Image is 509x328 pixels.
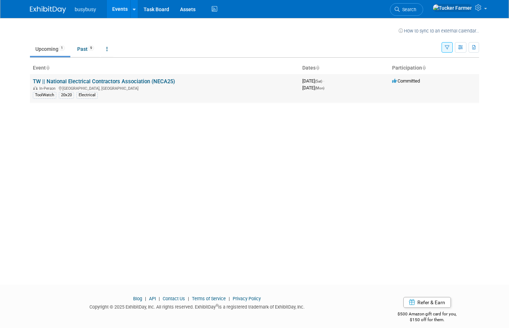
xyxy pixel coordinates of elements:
[149,296,156,301] a: API
[88,45,94,51] span: 9
[299,62,389,74] th: Dates
[392,78,420,84] span: Committed
[30,62,299,74] th: Event
[302,85,324,90] span: [DATE]
[389,62,479,74] th: Participation
[46,65,49,71] a: Sort by Event Name
[315,86,324,90] span: (Mon)
[422,65,426,71] a: Sort by Participation Type
[403,297,451,308] a: Refer & Earn
[323,78,324,84] span: -
[143,296,148,301] span: |
[186,296,191,301] span: |
[316,65,319,71] a: Sort by Start Date
[33,85,297,91] div: [GEOGRAPHIC_DATA], [GEOGRAPHIC_DATA]
[163,296,185,301] a: Contact Us
[192,296,226,301] a: Terms of Service
[233,296,261,301] a: Privacy Policy
[30,6,66,13] img: ExhibitDay
[227,296,232,301] span: |
[39,86,58,91] span: In-Person
[157,296,162,301] span: |
[30,42,70,56] a: Upcoming1
[30,302,364,310] div: Copyright © 2025 ExhibitDay, Inc. All rights reserved. ExhibitDay is a registered trademark of Ex...
[433,4,472,12] img: Tucker Farmer
[133,296,142,301] a: Blog
[59,92,74,98] div: 20x20
[399,28,479,34] a: How to sync to an external calendar...
[76,92,98,98] div: Electrical
[302,78,324,84] span: [DATE]
[375,306,479,323] div: $500 Amazon gift card for you,
[33,78,175,85] a: TW || National Electrical Contractors Association (NECA25)
[400,7,416,12] span: Search
[375,317,479,323] div: $150 off for them.
[75,6,96,12] span: busybusy
[216,303,218,307] sup: ®
[315,79,322,83] span: (Sat)
[72,42,100,56] a: Past9
[33,86,38,90] img: In-Person Event
[390,3,423,16] a: Search
[59,45,65,51] span: 1
[33,92,56,98] div: ToolWatch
